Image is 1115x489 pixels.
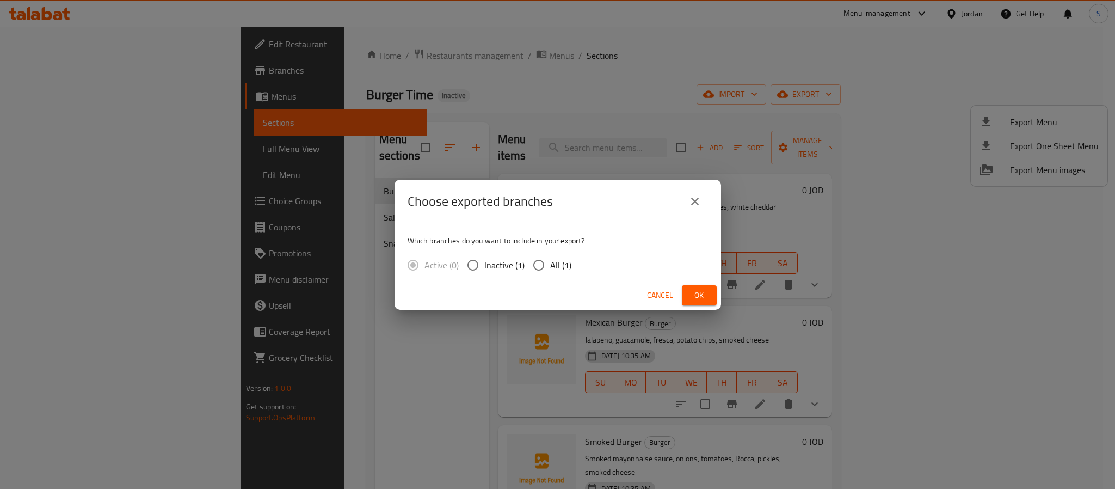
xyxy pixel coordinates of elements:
button: Ok [682,285,717,305]
span: Active (0) [424,259,459,272]
span: Cancel [647,289,673,302]
span: Inactive (1) [484,259,525,272]
span: All (1) [550,259,571,272]
h2: Choose exported branches [408,193,553,210]
button: close [682,188,708,215]
button: Cancel [643,285,677,305]
span: Ok [691,289,708,302]
p: Which branches do you want to include in your export? [408,235,708,246]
